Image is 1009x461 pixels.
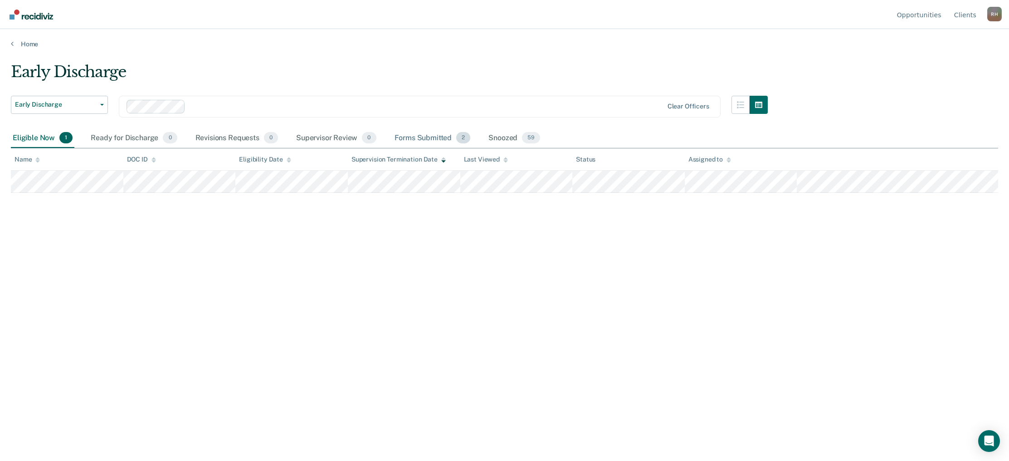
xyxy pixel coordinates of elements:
[11,63,768,88] div: Early Discharge
[456,132,470,144] span: 2
[576,156,595,163] div: Status
[194,128,280,148] div: Revisions Requests0
[351,156,446,163] div: Supervision Termination Date
[668,103,709,110] div: Clear officers
[11,96,108,114] button: Early Discharge
[688,156,731,163] div: Assigned to
[11,40,998,48] a: Home
[59,132,73,144] span: 1
[264,132,278,144] span: 0
[978,430,1000,452] div: Open Intercom Messenger
[15,156,40,163] div: Name
[487,128,542,148] div: Snoozed59
[987,7,1002,21] div: R H
[362,132,376,144] span: 0
[11,128,74,148] div: Eligible Now1
[239,156,291,163] div: Eligibility Date
[464,156,508,163] div: Last Viewed
[393,128,473,148] div: Forms Submitted2
[127,156,156,163] div: DOC ID
[15,101,97,108] span: Early Discharge
[987,7,1002,21] button: Profile dropdown button
[294,128,378,148] div: Supervisor Review0
[522,132,540,144] span: 59
[89,128,179,148] div: Ready for Discharge0
[163,132,177,144] span: 0
[10,10,53,20] img: Recidiviz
